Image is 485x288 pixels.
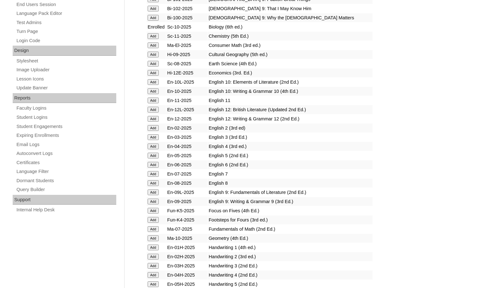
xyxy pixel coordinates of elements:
td: Sc-10-2025 [166,22,207,31]
td: English 2 (3rd ed) [208,124,373,132]
td: En-07-2025 [166,170,207,178]
td: Enrolled [147,22,166,31]
a: Email Logs [16,141,116,149]
td: English 9: Writing & Grammar 9 (3rd Ed.) [208,197,373,206]
td: English 8 [208,179,373,188]
a: Image Uploader [16,66,116,74]
input: Add [148,226,159,232]
input: Add [148,134,159,140]
input: Add [148,263,159,269]
td: Fun-K5-2025 [166,206,207,215]
input: Add [148,144,159,149]
div: Design [13,46,116,56]
div: Support [13,195,116,205]
a: Language Filter [16,168,116,176]
td: Handwriting 3 (2nd Ed.) [208,261,373,270]
input: Add [148,15,159,21]
td: En-12L-2025 [166,105,207,114]
td: Handwriting 4 (2nd Ed.) [208,271,373,279]
td: Biology (6th ed.) [208,22,373,31]
input: Add [148,52,159,57]
a: Autoconvert Logs [16,150,116,157]
td: English 9: Fundamentals of Literature (2nd Ed.) [208,188,373,197]
td: En-03-2025 [166,133,207,142]
input: Add [148,254,159,259]
input: Add [148,98,159,103]
td: English 10: Writing & Grammar 10 (4th Ed.) [208,87,373,96]
td: English 6 (2nd Ed.) [208,160,373,169]
td: Bi-100-2025 [166,13,207,22]
td: En-11-2025 [166,96,207,105]
td: Handwriting 2 (3rd ed.) [208,252,373,261]
td: Fundamentals of Math (2nd Ed.) [208,225,373,234]
a: Dormant Students [16,177,116,185]
input: Add [148,88,159,94]
td: English 5 (2nd Ed.) [208,151,373,160]
td: English 11 [208,96,373,105]
input: Add [148,42,159,48]
a: Expiring Enrollments [16,131,116,139]
input: Add [148,245,159,250]
input: Add [148,208,159,214]
input: Add [148,189,159,195]
a: Faculty Logins [16,104,116,112]
a: Language Pack Editor [16,10,116,17]
a: Student Engagements [16,123,116,131]
td: En-03H-2025 [166,261,207,270]
td: Sc-11-2025 [166,32,207,41]
td: En-02-2025 [166,124,207,132]
td: Ma-10-2025 [166,234,207,243]
td: Focus on Fives (4th Ed.) [208,206,373,215]
td: [DEMOGRAPHIC_DATA] 9: Why the [DEMOGRAPHIC_DATA] Matters [208,13,373,22]
td: En-12-2025 [166,114,207,123]
td: En-10L-2025 [166,78,207,86]
input: Add [148,281,159,287]
td: English 12: Writing & Grammar 12 (2nd Ed.) [208,114,373,123]
input: Add [148,199,159,204]
a: Turn Page [16,28,116,35]
td: En-05-2025 [166,151,207,160]
td: Cultural Geography (5th ed.) [208,50,373,59]
td: Geometry (4th Ed.) [208,234,373,243]
td: Consumer Math (3rd ed.) [208,41,373,50]
td: English 12: British Literature (Updated 2nd Ed.) [208,105,373,114]
input: Add [148,70,159,76]
input: Add [148,272,159,278]
input: Add [148,162,159,168]
td: En-10-2025 [166,87,207,96]
a: Update Banner [16,84,116,92]
input: Add [148,6,159,11]
td: English 7 [208,170,373,178]
td: Sc-08-2025 [166,59,207,68]
td: Ma-El-2025 [166,41,207,50]
a: End Users Session [16,1,116,9]
input: Add [148,125,159,131]
td: En-06-2025 [166,160,207,169]
td: Bi-102-2025 [166,4,207,13]
input: Add [148,153,159,158]
td: En-02H-2025 [166,252,207,261]
td: En-04-2025 [166,142,207,151]
a: Query Builder [16,186,116,194]
a: Test Admins [16,19,116,27]
td: En-08-2025 [166,179,207,188]
td: Hi-09-2025 [166,50,207,59]
div: Reports [13,93,116,103]
td: Ma-07-2025 [166,225,207,234]
input: Add [148,61,159,67]
a: Certificates [16,159,116,167]
a: Lesson Icons [16,75,116,83]
input: Add [148,107,159,112]
input: Add [148,171,159,177]
input: Add [148,180,159,186]
td: Footsteps for Fours (3rd ed.) [208,215,373,224]
input: Add [148,217,159,223]
td: Economics (3rd. Ed.) [208,68,373,77]
input: Add [148,116,159,122]
input: Add [148,79,159,85]
input: Add [148,235,159,241]
input: Add [148,33,159,39]
td: Handwriting 1 (4th ed.) [208,243,373,252]
td: Chemistry (5th Ed.) [208,32,373,41]
td: En-04H-2025 [166,271,207,279]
